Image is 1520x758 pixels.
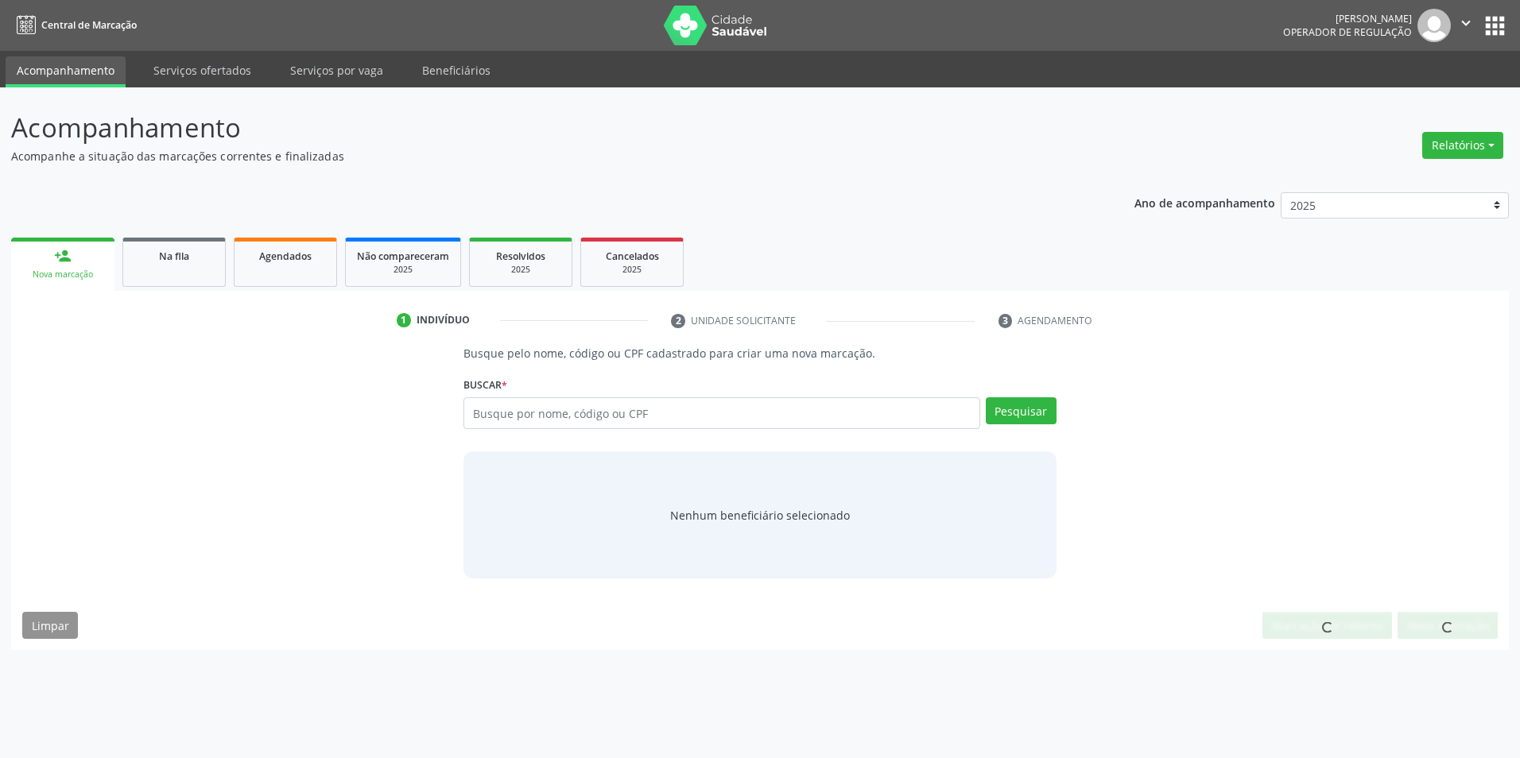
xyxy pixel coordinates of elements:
[357,264,449,276] div: 2025
[463,345,1056,362] p: Busque pelo nome, código ou CPF cadastrado para criar uma nova marcação.
[11,148,1060,164] p: Acompanhe a situação das marcações correntes e finalizadas
[357,249,449,263] span: Não compareceram
[397,313,411,327] div: 1
[41,18,137,32] span: Central de Marcação
[463,373,507,397] label: Buscar
[1457,14,1475,32] i: 
[496,249,545,263] span: Resolvidos
[159,249,189,263] span: Na fila
[259,249,312,263] span: Agendados
[1417,9,1451,42] img: img
[1422,132,1503,159] button: Relatórios
[986,397,1057,424] button: Pesquisar
[1134,192,1275,212] p: Ano de acompanhamento
[670,507,850,524] span: Nenhum beneficiário selecionado
[1283,25,1412,39] span: Operador de regulação
[1283,12,1412,25] div: [PERSON_NAME]
[11,12,137,38] a: Central de Marcação
[606,249,659,263] span: Cancelados
[481,264,560,276] div: 2025
[11,108,1060,148] p: Acompanhamento
[1481,12,1509,40] button: apps
[1451,9,1481,42] button: 
[22,269,103,280] div: Nova marcação
[411,56,502,84] a: Beneficiários
[6,56,126,87] a: Acompanhamento
[279,56,394,84] a: Serviços por vaga
[142,56,262,84] a: Serviços ofertados
[592,264,672,276] div: 2025
[54,247,72,265] div: person_add
[417,313,470,327] div: Indivíduo
[463,397,979,429] input: Busque por nome, código ou CPF
[22,612,78,639] button: Limpar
